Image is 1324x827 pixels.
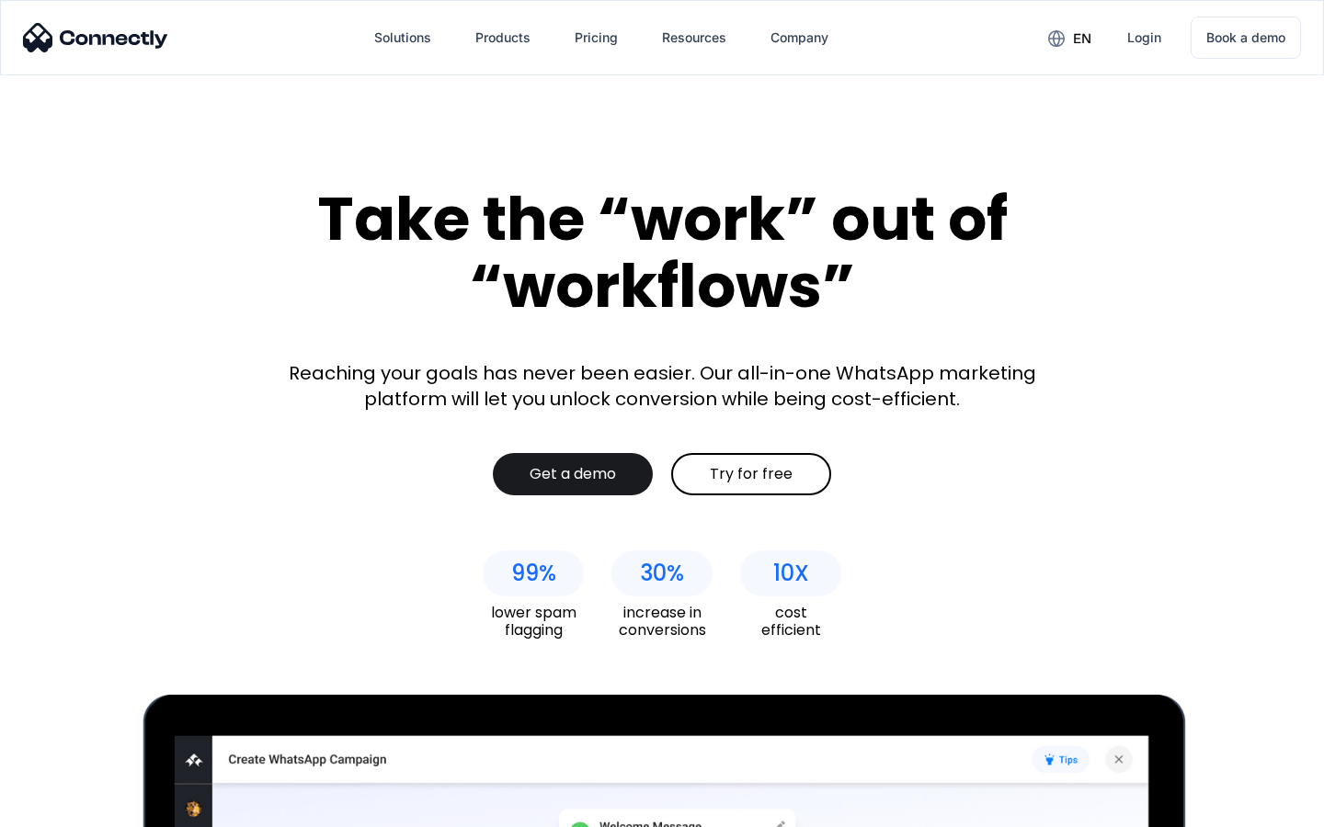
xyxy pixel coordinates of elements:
[1127,25,1161,51] div: Login
[756,16,843,60] div: Company
[740,604,841,639] div: cost efficient
[1033,24,1105,51] div: en
[483,604,584,639] div: lower spam flagging
[560,16,633,60] a: Pricing
[511,561,556,586] div: 99%
[1113,16,1176,60] a: Login
[360,16,446,60] div: Solutions
[493,453,653,495] a: Get a demo
[23,23,168,52] img: Connectly Logo
[770,25,828,51] div: Company
[475,25,531,51] div: Products
[530,465,616,483] div: Get a demo
[1191,17,1301,59] a: Book a demo
[662,25,726,51] div: Resources
[611,604,713,639] div: increase in conversions
[276,360,1048,412] div: Reaching your goals has never been easier. Our all-in-one WhatsApp marketing platform will let yo...
[710,465,793,483] div: Try for free
[647,16,741,60] div: Resources
[37,795,110,821] ul: Language list
[773,561,809,586] div: 10X
[248,186,1076,319] div: Take the “work” out of “workflows”
[1073,26,1091,51] div: en
[640,561,684,586] div: 30%
[575,25,618,51] div: Pricing
[671,453,831,495] a: Try for free
[18,795,110,821] aside: Language selected: English
[374,25,431,51] div: Solutions
[461,16,545,60] div: Products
